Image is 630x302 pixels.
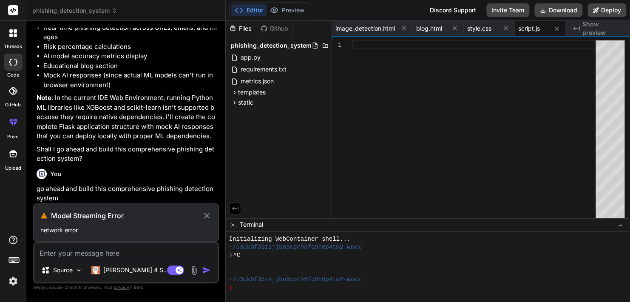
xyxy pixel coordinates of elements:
span: blog.html [416,24,442,33]
h6: You [50,170,62,178]
p: Shall I go ahead and build this comprehensive phishing detection system? [37,145,217,164]
button: Download [534,3,582,17]
span: app.py [240,52,261,63]
button: Editor [231,4,267,16]
p: go ahead and build this comprehensive phishing detection system [37,184,217,203]
li: Risk percentage calculations [43,42,217,52]
span: Initializing WebContainer shell... [229,235,351,243]
p: network error [40,226,212,234]
button: − [617,218,625,231]
button: Preview [267,4,308,16]
span: ~/u3uk0f35zsjjbn9cprh6fq9h0p4tm2-wnxx [229,243,361,251]
div: 1 [332,40,341,49]
button: Invite Team [486,3,529,17]
label: prem [7,133,19,140]
span: requirements.txt [240,64,287,74]
button: Deploy [587,3,626,17]
span: ~/u3uk0f35zsjjbn9cprh6fq9h0p4tm2-wnxx [229,276,361,284]
p: Always double-check its answers. Your in Bind [33,283,219,291]
span: phishing_detection_system [32,6,117,15]
span: Terminal [240,220,263,229]
strong: Note [37,94,51,102]
span: ^C [233,251,240,259]
span: ❯ [229,251,233,259]
div: Files [226,24,257,33]
img: icon [202,266,211,274]
span: image_detection.html [335,24,395,33]
div: Github [257,24,292,33]
li: AI model accuracy metrics display [43,51,217,61]
span: privacy [114,285,129,290]
span: script.js [518,24,540,33]
label: Upload [5,165,21,172]
p: [PERSON_NAME] 4 S.. [103,266,167,274]
span: templates [238,88,266,97]
p: : In the current IDE Web Environment, running Python ML libraries like XGBoost and scikit-learn i... [37,93,217,141]
span: phishing_detection_system [231,41,312,50]
span: style.css [467,24,491,33]
h3: Model Streaming Error [51,211,202,221]
label: code [7,71,19,79]
li: Mock AI responses (since actual ML models can't run in browser environment) [43,71,217,90]
span: − [619,220,623,229]
li: Educational blog section [43,61,217,71]
p: Source [53,266,73,274]
span: >_ [231,220,237,229]
span: ❯ [229,284,233,292]
li: Real-time phishing detection across URLs, emails, and images [43,23,217,42]
img: Claude 4 Sonnet [91,266,100,274]
img: attachment [189,265,199,275]
img: settings [6,274,20,288]
label: GitHub [5,101,21,108]
div: Discord Support [425,3,481,17]
span: Show preview [582,20,623,37]
span: static [238,98,253,107]
span: metrics.json [240,76,275,86]
label: threads [4,43,22,50]
img: Pick Models [75,267,82,274]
